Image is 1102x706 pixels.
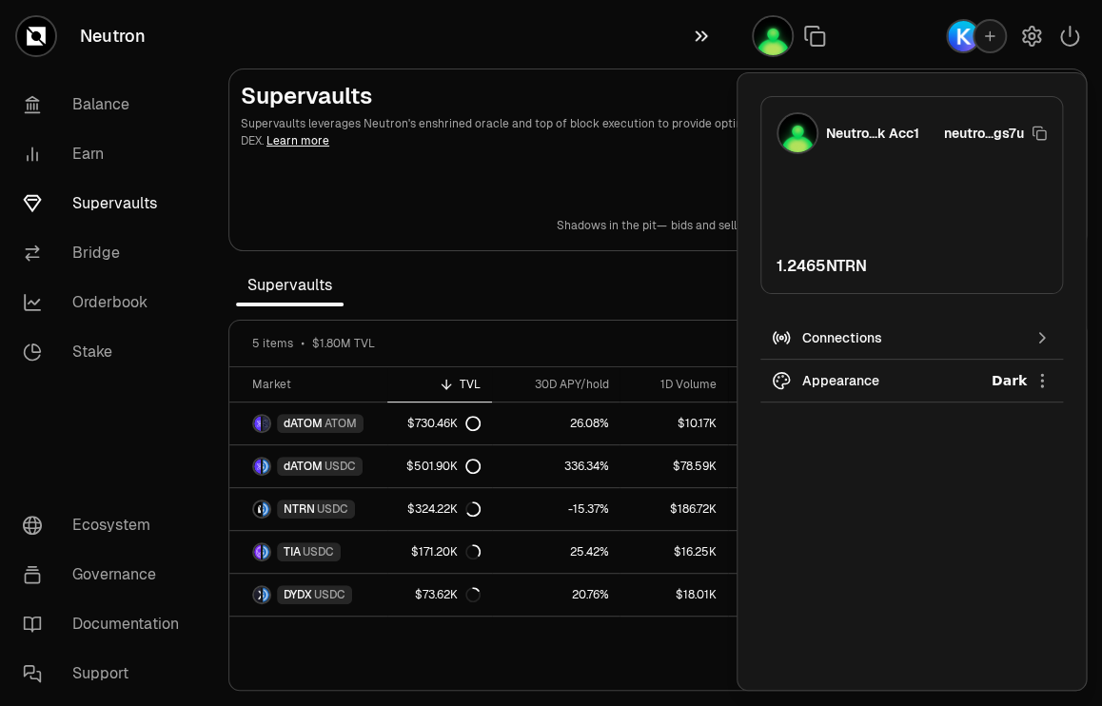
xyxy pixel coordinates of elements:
p: Supervaults leverages Neutron's enshrined oracle and top of block execution to provide optimally ... [241,115,937,149]
div: Market [252,377,376,392]
div: Appearance [802,371,980,390]
a: 20.76% [492,574,620,616]
button: Neutron-Mars-Metamask Acc1 [752,15,794,57]
img: USDC Logo [263,459,269,474]
span: USDC [317,501,348,517]
div: $501.90K [406,459,481,474]
a: Stake [8,327,206,377]
a: Orderbook [8,278,206,327]
div: $171.20K [411,544,481,559]
img: NTRN Logo [254,501,261,517]
a: Shadows in the pit—bids and sells collide like waves—a storm waits to break. [557,218,977,233]
a: NTRN LogoUSDC LogoNTRNUSDC [229,488,387,530]
a: Earn [8,129,206,179]
a: 26.08% [492,402,620,444]
img: Keplr [948,21,978,51]
h2: Supervaults [241,81,937,111]
img: Neutron-Mars-Metamask Acc1 [754,17,792,55]
a: DYDX LogoUSDC LogoDYDXUSDC [229,574,387,616]
img: Neutron-Mars-Metamask Acc1 [778,114,817,152]
div: Neutro...k Acc1 [826,124,919,143]
span: Supervaults [236,266,344,304]
a: $2.58M [728,402,847,444]
a: Support [8,649,206,698]
a: Ecosystem [8,500,206,550]
img: dATOM Logo [254,459,261,474]
p: bids and sells collide like waves— [671,218,849,233]
img: USDC Logo [263,501,269,517]
a: Documentation [8,599,206,649]
a: $324.22K [387,488,492,530]
span: Dark [992,371,1027,390]
a: Supervaults [8,179,206,228]
a: $78.59K [620,445,728,487]
a: $171.20K [387,531,492,573]
a: $18.01K [620,574,728,616]
a: Learn more [266,133,329,148]
span: NTRN [284,501,315,517]
span: dATOM [284,459,323,474]
div: TVL [399,377,481,392]
span: USDC [303,544,334,559]
span: USDC [325,459,356,474]
div: Connections [802,328,1021,347]
a: $186.72K [620,488,728,530]
span: 5 items [252,336,293,351]
a: -15.37% [492,488,620,530]
button: Connections [760,317,1063,360]
a: $730.46K [387,402,492,444]
a: Bridge [8,228,206,278]
a: dATOM LogoUSDC LogodATOMUSDC [229,445,387,487]
div: $73.62K [415,587,481,602]
div: $730.46K [407,416,481,431]
a: Governance [8,550,206,599]
img: ATOM Logo [263,416,269,431]
div: 1D Volume [631,377,717,392]
a: $1.19M [728,574,847,616]
div: 30D APY/hold [503,377,608,392]
div: $324.22K [407,501,481,517]
button: Keplr [946,19,1007,53]
span: ATOM [325,416,357,431]
a: $1.69M [728,531,847,573]
span: TIA [284,544,301,559]
a: dATOM LogoATOM LogodATOMATOM [229,402,387,444]
button: neutro...gs7u [944,124,1047,143]
span: DYDX [284,587,312,602]
p: Shadows in the pit— [557,218,667,233]
a: $4.79M [728,445,847,487]
img: DYDX Logo [254,587,261,602]
img: USDC Logo [263,587,269,602]
a: $10.17K [620,402,728,444]
span: dATOM [284,416,323,431]
a: 336.34% [492,445,620,487]
span: neutro...gs7u [944,124,1024,143]
span: USDC [314,587,345,602]
span: $1.80M TVL [312,336,375,351]
a: $501.90K [387,445,492,487]
img: dATOM Logo [254,416,261,431]
button: AppearanceDark [760,360,1063,402]
div: 1.2465 NTRN [777,255,1047,278]
img: TIA Logo [254,544,261,559]
a: $14.16M [728,488,847,530]
a: Balance [8,80,206,129]
a: 25.42% [492,531,620,573]
a: $73.62K [387,574,492,616]
a: $16.25K [620,531,728,573]
img: USDC Logo [263,544,269,559]
a: TIA LogoUSDC LogoTIAUSDC [229,531,387,573]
